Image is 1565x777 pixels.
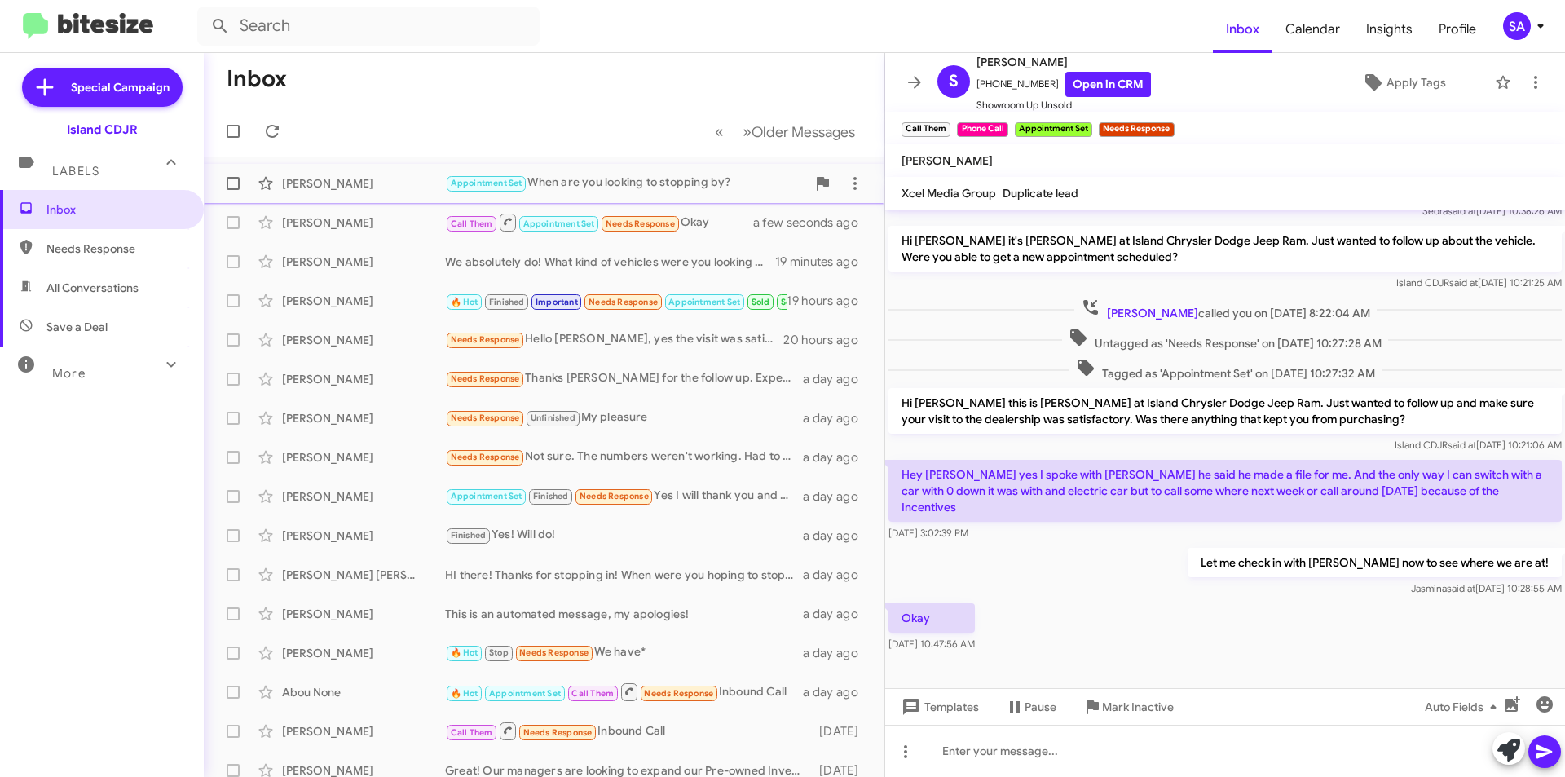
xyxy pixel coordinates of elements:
span: Duplicate lead [1003,186,1078,201]
span: called you on [DATE] 8:22:04 AM [1074,298,1377,321]
span: Untagged as 'Needs Response' on [DATE] 10:27:28 AM [1062,328,1388,351]
span: 🔥 Hot [451,297,478,307]
span: Showroom Up Unsold [976,97,1151,113]
span: Sold [752,297,770,307]
p: Hi [PERSON_NAME] it's [PERSON_NAME] at Island Chrysler Dodge Jeep Ram. Just wanted to follow up a... [888,226,1562,272]
a: Open in CRM [1065,72,1151,97]
span: Appointment Set [523,219,595,229]
span: Templates [898,692,979,722]
span: [PERSON_NAME] [902,153,993,168]
div: Inbound Call [445,290,787,311]
div: a day ago [803,684,871,700]
p: Let me check in with [PERSON_NAME] now to see where we are at! [1188,548,1562,577]
div: [PERSON_NAME] [282,528,445,544]
span: Appointment Set [489,688,561,699]
div: SA [1503,12,1531,40]
span: 🔥 Hot [451,688,478,699]
div: a day ago [803,528,871,544]
span: Call Them [571,688,614,699]
a: Calendar [1272,6,1353,53]
input: Search [197,7,540,46]
div: a day ago [803,606,871,622]
div: a day ago [803,488,871,505]
div: 19 hours ago [787,293,871,309]
span: said at [1449,276,1478,289]
div: 20 hours ago [783,332,871,348]
span: Xcel Media Group [902,186,996,201]
div: Yes I will thank you and you the same [445,487,803,505]
span: All Conversations [46,280,139,296]
span: Special Campaign [71,79,170,95]
small: Phone Call [957,122,1007,137]
span: said at [1448,205,1476,217]
h1: Inbox [227,66,287,92]
span: Appointment Set [668,297,740,307]
span: Needs Response [580,491,649,501]
span: Save a Deal [46,319,108,335]
span: said at [1447,582,1475,594]
button: SA [1489,12,1547,40]
span: [DATE] 3:02:39 PM [888,527,968,539]
div: This is an automated message, my apologies! [445,606,803,622]
div: [PERSON_NAME] [282,723,445,739]
div: a few seconds ago [774,214,871,231]
div: [PERSON_NAME] [282,606,445,622]
div: a day ago [803,449,871,466]
small: Call Them [902,122,950,137]
div: [PERSON_NAME] [282,293,445,309]
span: Needs Response [46,241,185,257]
span: Island CDJR [DATE] 10:21:25 AM [1396,276,1562,289]
button: Auto Fields [1412,692,1516,722]
span: Finished [451,530,487,541]
span: Appointment Set [451,491,522,501]
div: 19 minutes ago [775,254,871,270]
p: Okay [888,603,975,633]
span: Sedra [DATE] 10:38:26 AM [1422,205,1562,217]
button: Previous [705,115,734,148]
span: Auto Fields [1425,692,1503,722]
span: [PERSON_NAME] [976,52,1151,72]
small: Needs Response [1099,122,1174,137]
small: Appointment Set [1015,122,1092,137]
button: Pause [992,692,1069,722]
div: Inbound Call [445,721,811,741]
span: Needs Response [451,373,520,384]
span: Profile [1426,6,1489,53]
div: a day ago [803,371,871,387]
span: Inbox [46,201,185,218]
a: Special Campaign [22,68,183,107]
div: [PERSON_NAME] [282,214,445,231]
div: [PERSON_NAME] [282,254,445,270]
div: a day ago [803,567,871,583]
span: Call Them [451,219,493,229]
div: My pleasure [445,408,803,427]
span: [PHONE_NUMBER] [976,72,1151,97]
span: Needs Response [451,413,520,423]
div: Yes! Will do! [445,526,803,545]
span: Needs Response [589,297,658,307]
div: We absolutely do! What kind of vehicles were you looking at? [445,254,775,270]
span: More [52,366,86,381]
span: Needs Response [451,334,520,345]
nav: Page navigation example [706,115,865,148]
span: [PERSON_NAME] [1107,306,1198,320]
div: [PERSON_NAME] [282,449,445,466]
span: Jasmina [DATE] 10:28:55 AM [1411,582,1562,594]
span: Inbox [1213,6,1272,53]
div: [PERSON_NAME] [282,371,445,387]
span: Needs Response [451,452,520,462]
span: Sold Verified [781,297,835,307]
span: Older Messages [752,123,855,141]
span: Important [536,297,578,307]
div: Not sure. The numbers weren't working. Had to walk away. [445,448,803,466]
span: « [715,121,724,142]
div: [PERSON_NAME] [282,175,445,192]
span: 🔥 Hot [451,647,478,658]
p: Hi [PERSON_NAME] this is [PERSON_NAME] at Island Chrysler Dodge Jeep Ram. Just wanted to follow u... [888,388,1562,434]
div: When are you looking to stopping by? [445,174,806,192]
a: Insights [1353,6,1426,53]
span: Mark Inactive [1102,692,1174,722]
div: Thanks [PERSON_NAME] for the follow up. Experience was wonderful and very informative. I'm still ... [445,369,803,388]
